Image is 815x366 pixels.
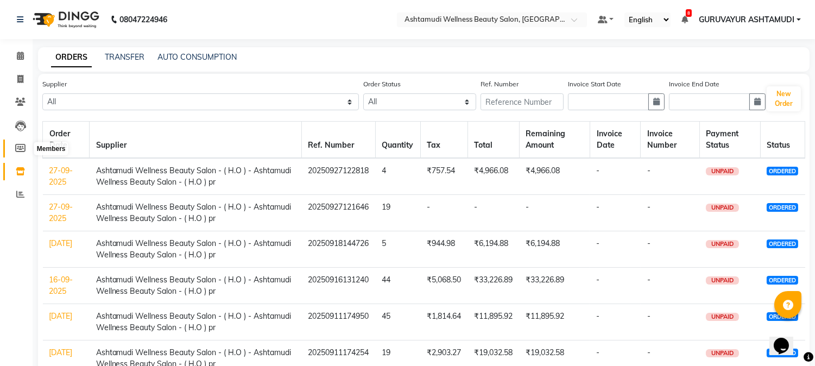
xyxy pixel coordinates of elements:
[467,122,519,159] th: Total
[301,195,375,231] td: 20250927121646
[90,158,301,195] td: Ashtamudi Wellness Beauty Salon - ( H.O ) - Ashtamudi Wellness Beauty Salon - ( H.O ) pr
[420,231,467,268] td: ₹944.98
[375,195,420,231] td: 19
[301,122,375,159] th: Ref. Number
[467,231,519,268] td: ₹6,194.88
[301,158,375,195] td: 20250927122818
[519,122,590,159] th: Remaining Amount
[699,122,760,159] th: Payment Status
[767,349,798,357] span: ORDERED
[590,122,640,159] th: Invoice Date
[568,79,621,89] label: Invoice Start Date
[49,238,73,248] a: [DATE]
[686,9,692,17] span: 8
[641,122,699,159] th: Invoice Number
[706,276,739,285] span: UNPAID
[90,304,301,340] td: Ashtamudi Wellness Beauty Salon - ( H.O ) - Ashtamudi Wellness Beauty Salon - ( H.O ) pr
[519,195,590,231] td: -
[481,79,519,89] label: Ref. Number
[767,167,798,175] span: ORDERED
[669,79,719,89] label: Invoice End Date
[90,122,301,159] th: Supplier
[375,268,420,304] td: 44
[706,313,739,321] span: UNPAID
[706,240,739,248] span: UNPAID
[301,304,375,340] td: 20250911174950
[519,268,590,304] td: ₹33,226.89
[760,122,805,159] th: Status
[42,79,67,89] label: Supplier
[767,86,801,111] button: New Order
[519,304,590,340] td: ₹11,895.92
[519,231,590,268] td: ₹6,194.88
[481,93,564,110] input: Reference Number
[90,231,301,268] td: Ashtamudi Wellness Beauty Salon - ( H.O ) - Ashtamudi Wellness Beauty Salon - ( H.O ) pr
[647,311,650,321] span: -
[301,231,375,268] td: 20250918144726
[420,268,467,304] td: ₹5,068.50
[375,122,420,159] th: Quantity
[647,238,650,248] span: -
[49,311,73,321] a: [DATE]
[767,276,798,285] span: ORDERED
[767,239,798,248] span: ORDERED
[43,122,90,159] th: Order Date
[51,48,92,67] a: ORDERS
[363,79,401,89] label: Order Status
[90,268,301,304] td: Ashtamudi Wellness Beauty Salon - ( H.O ) - Ashtamudi Wellness Beauty Salon - ( H.O ) pr
[420,195,467,231] td: -
[49,348,73,357] a: [DATE]
[706,167,739,175] span: UNPAID
[647,202,650,212] span: -
[590,268,640,304] td: -
[590,158,640,195] td: -
[375,304,420,340] td: 45
[375,231,420,268] td: 5
[375,158,420,195] td: 4
[590,231,640,268] td: -
[49,275,73,296] a: 16-09-2025
[420,122,467,159] th: Tax
[647,348,650,357] span: -
[420,158,467,195] td: ₹757.54
[90,195,301,231] td: Ashtamudi Wellness Beauty Salon - ( H.O ) - Ashtamudi Wellness Beauty Salon - ( H.O ) pr
[467,304,519,340] td: ₹11,895.92
[590,195,640,231] td: -
[590,304,640,340] td: -
[467,195,519,231] td: -
[467,158,519,195] td: ₹4,966.08
[34,142,68,155] div: Members
[420,304,467,340] td: ₹1,814.64
[647,275,650,285] span: -
[767,312,798,321] span: ORDERED
[105,52,144,62] a: TRANSFER
[699,14,794,26] span: GURUVAYUR ASHTAMUDI
[706,204,739,212] span: UNPAID
[767,203,798,212] span: ORDERED
[157,52,237,62] a: AUTO CONSUMPTION
[119,4,167,35] b: 08047224946
[647,166,650,175] span: -
[681,15,688,24] a: 8
[769,323,804,355] iframe: chat widget
[519,158,590,195] td: ₹4,966.08
[706,349,739,357] span: UNPAID
[49,202,73,223] a: 27-09-2025
[28,4,102,35] img: logo
[49,166,73,187] a: 27-09-2025
[301,268,375,304] td: 20250916131240
[467,268,519,304] td: ₹33,226.89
